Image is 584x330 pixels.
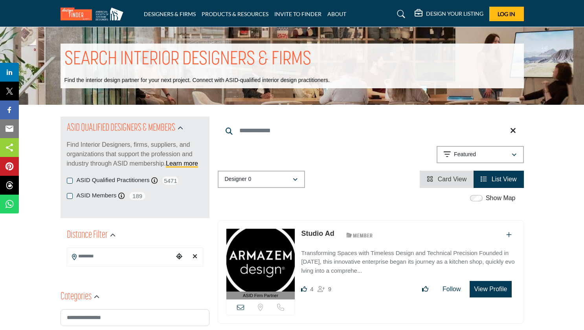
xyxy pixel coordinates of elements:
[328,286,331,292] span: 9
[301,244,515,275] a: Transforming Spaces with Timeless Design and Technical Precision Founded in [DATE], this innovati...
[77,191,117,200] label: ASID Members
[481,176,516,182] a: View List
[415,9,483,19] div: DESIGN YOUR LISTING
[427,176,466,182] a: View Card
[218,121,524,140] input: Search Keyword
[202,11,268,17] a: PRODUCTS & RESOURCES
[67,228,108,242] h2: Distance Filter
[274,11,321,17] a: INVITE TO FINDER
[189,248,201,265] div: Clear search location
[437,281,466,297] button: Follow
[301,228,334,239] p: Studio Ad
[173,248,185,265] div: Choose your current location
[506,232,512,238] a: Add To List
[144,11,196,17] a: DESIGNERS & FIRMS
[470,281,511,297] button: View Profile
[61,309,209,326] input: Search Category
[166,160,198,167] a: Learn more
[426,10,483,17] h5: DESIGN YOUR LISTING
[243,292,278,299] span: ASID Firm Partner
[318,284,331,294] div: Followers
[67,178,73,184] input: ASID Qualified Practitioners checkbox
[67,140,203,168] p: Find Interior Designers, firms, suppliers, and organizations that support the profession and indu...
[226,229,295,292] img: Studio Ad
[67,193,73,199] input: ASID Members checkbox
[67,249,173,264] input: Search Location
[129,191,146,201] span: 189
[61,290,92,304] h2: Categories
[218,171,305,188] button: Designer 0
[327,11,346,17] a: ABOUT
[226,229,295,300] a: ASID Firm Partner
[61,7,127,20] img: Site Logo
[64,47,311,72] h1: SEARCH INTERIOR DESIGNERS & FIRMS
[301,230,334,237] a: Studio Ad
[420,171,474,188] li: Card View
[474,171,523,188] li: List View
[67,121,175,135] h2: ASID QUALIFIED DESIGNERS & MEMBERS
[417,281,433,297] button: Like listing
[342,230,377,240] img: ASID Members Badge Icon
[77,176,150,185] label: ASID Qualified Practitioners
[310,286,313,292] span: 4
[301,249,515,275] p: Transforming Spaces with Timeless Design and Technical Precision Founded in [DATE], this innovati...
[389,8,410,20] a: Search
[489,7,524,21] button: Log In
[162,176,179,186] span: 5471
[301,286,307,292] i: Likes
[454,151,476,159] p: Featured
[437,146,524,163] button: Featured
[492,176,517,182] span: List View
[438,176,467,182] span: Card View
[225,175,252,183] p: Designer 0
[498,11,515,17] span: Log In
[486,193,516,203] label: Show Map
[64,77,330,84] p: Find the interior design partner for your next project. Connect with ASID-qualified interior desi...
